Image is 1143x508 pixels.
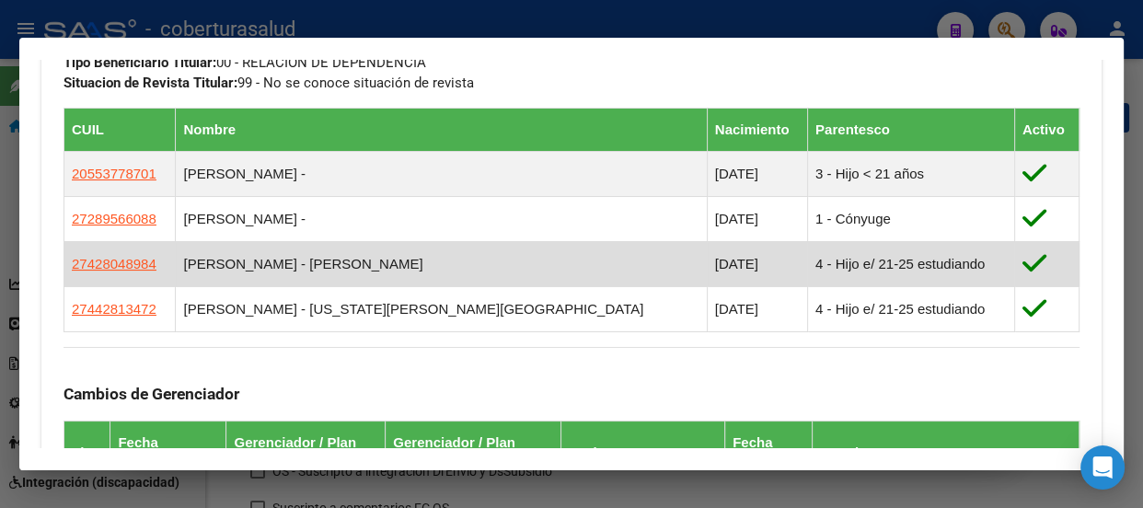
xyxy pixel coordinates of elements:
td: [DATE] [707,151,807,196]
td: 1 - Cónyuge [807,196,1014,241]
th: Gerenciador / Plan Nuevo [386,421,560,484]
th: Parentesco [807,108,1014,151]
div: Open Intercom Messenger [1080,445,1125,490]
span: 00 - RELACION DE DEPENDENCIA [63,54,426,71]
td: 4 - Hijo e/ 21-25 estudiando [807,241,1014,286]
td: [DATE] [707,241,807,286]
td: [PERSON_NAME] - [US_STATE][PERSON_NAME][GEOGRAPHIC_DATA] [176,286,707,331]
td: [DATE] [707,286,807,331]
th: Fecha Movimiento [110,421,226,484]
strong: Tipo Beneficiario Titular: [63,54,216,71]
td: [PERSON_NAME] - [176,151,707,196]
th: Nacimiento [707,108,807,151]
span: 27289566088 [72,211,156,226]
th: Activo [1014,108,1079,151]
strong: Situacion de Revista Titular: [63,75,237,91]
th: Creado Por [812,421,1079,484]
td: [DATE] [707,196,807,241]
th: Gerenciador / Plan Anterior [226,421,386,484]
td: [PERSON_NAME] - [PERSON_NAME] [176,241,707,286]
span: 27442813472 [72,301,156,317]
th: Id [64,421,110,484]
th: Nombre [176,108,707,151]
td: 4 - Hijo e/ 21-25 estudiando [807,286,1014,331]
span: 27428048984 [72,256,156,271]
th: Motivo [560,421,724,484]
span: 20553778701 [72,166,156,181]
td: 3 - Hijo < 21 años [807,151,1014,196]
th: Fecha Creado [725,421,812,484]
td: [PERSON_NAME] - [176,196,707,241]
h3: Cambios de Gerenciador [63,384,1079,404]
span: 99 - No se conoce situación de revista [63,75,474,91]
th: CUIL [64,108,176,151]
